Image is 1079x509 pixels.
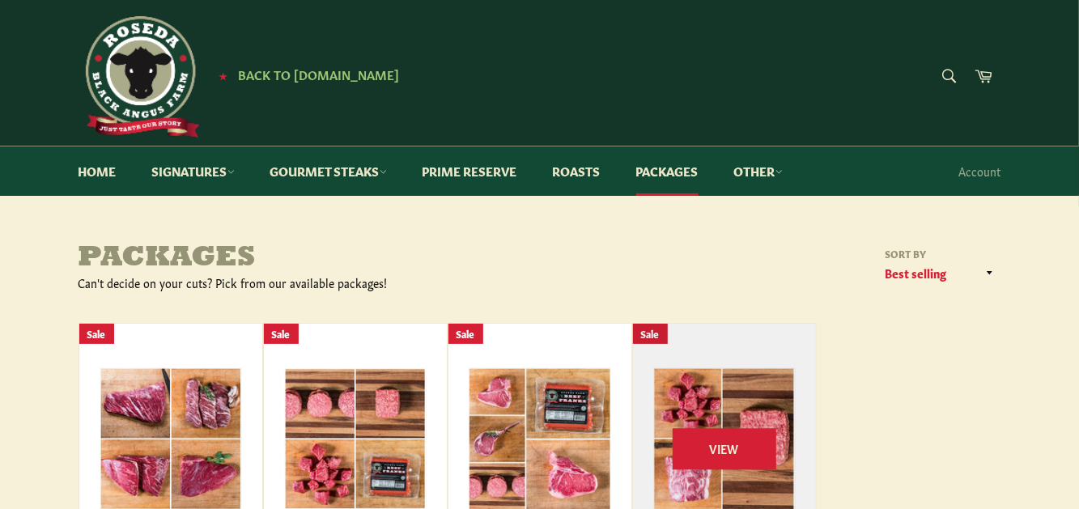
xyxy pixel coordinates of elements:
div: Sale [79,324,114,344]
span: ★ [219,69,228,82]
a: Home [62,146,133,196]
span: View [673,428,776,469]
label: Sort by [880,247,1001,261]
a: Roasts [537,146,617,196]
div: Sale [448,324,483,344]
a: Prime Reserve [406,146,533,196]
span: Back to [DOMAIN_NAME] [239,66,400,83]
a: ★ Back to [DOMAIN_NAME] [211,69,400,82]
a: Packages [620,146,715,196]
div: Sale [264,324,299,344]
img: Roseda Beef [79,16,200,138]
h1: Packages [79,243,540,275]
a: Account [951,147,1009,195]
a: Other [718,146,799,196]
div: Can't decide on your cuts? Pick from our available packages! [79,275,540,291]
a: Gourmet Steaks [254,146,403,196]
a: Signatures [136,146,251,196]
